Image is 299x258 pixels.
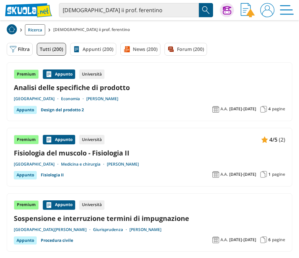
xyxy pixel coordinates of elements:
img: Anno accademico [212,106,219,113]
a: Ricerca [25,24,45,35]
span: 4 [268,106,271,112]
span: [DEMOGRAPHIC_DATA] ii prof. ferentino [53,24,132,35]
img: Pagine [260,171,267,178]
img: Appunti filtro contenuto [73,46,80,53]
span: [DATE]-[DATE] [229,237,256,242]
span: 6 [268,237,271,242]
img: Menù [280,3,294,17]
a: Economia [61,96,86,102]
a: Design del prodotto 2 [41,106,84,114]
a: Appunti (200) [70,43,116,56]
a: [GEOGRAPHIC_DATA] [14,96,61,102]
span: A.A. [220,172,228,177]
img: Pagine [260,236,267,243]
a: Fisiologia II [41,171,64,179]
input: Cerca appunti, riassunti o versioni [59,3,199,17]
span: [DATE]-[DATE] [229,172,256,177]
div: Appunto [43,135,75,144]
div: Premium [14,200,39,210]
span: 1 [268,172,271,177]
div: Premium [14,69,39,79]
div: Appunto [43,200,75,210]
span: 4/5 [269,135,277,144]
span: pagine [272,106,285,112]
a: [GEOGRAPHIC_DATA][PERSON_NAME] [14,227,93,232]
span: pagine [272,237,285,242]
div: Premium [14,135,39,144]
img: Filtra filtri mobile [10,46,17,53]
a: Giurisprudenza [93,227,129,232]
div: Appunto [43,69,75,79]
a: [PERSON_NAME] [86,96,118,102]
img: Appunti contenuto [46,71,52,78]
span: A.A. [220,237,228,242]
img: Anno accademico [212,171,219,178]
img: Pagine [260,106,267,113]
a: Analisi delle specifiche di prodotto [14,83,285,92]
img: Cerca appunti, riassunti o versioni [201,5,211,15]
span: (2) [279,135,285,144]
button: Search Button [199,3,213,17]
a: Fisiologia del muscolo - Fisiologia II [14,148,285,157]
div: Appunto [14,236,37,245]
div: Università [79,135,104,144]
img: Invia appunto [241,3,255,17]
a: Tutti (200) [37,43,66,56]
img: News filtro contenuto [123,46,130,53]
span: pagine [272,172,285,177]
img: User avatar [260,3,274,17]
a: [PERSON_NAME] [129,227,161,232]
img: Appunti contenuto [261,136,268,143]
div: Università [79,69,104,79]
a: [GEOGRAPHIC_DATA] [14,162,61,167]
a: Forum (200) [165,43,207,56]
img: Chiedi Tutor AI [223,6,231,15]
div: Università [79,200,104,210]
a: Sospensione e interruzione termini di impugnazione [14,214,285,223]
a: Home [7,24,17,35]
a: Medicina e chirurgia [61,162,107,167]
img: Appunti contenuto [46,202,52,208]
span: A.A. [220,106,228,112]
img: Home [7,24,17,34]
img: Appunti contenuto [46,136,52,143]
img: Forum filtro contenuto [168,46,174,53]
a: Procedura civile [41,236,73,245]
div: Appunto [14,171,37,179]
div: Appunto [14,106,37,114]
img: Anno accademico [212,236,219,243]
button: Filtra [7,43,33,56]
a: News (200) [120,43,160,56]
a: [PERSON_NAME] [107,162,139,167]
span: [DATE]-[DATE] [229,106,256,112]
